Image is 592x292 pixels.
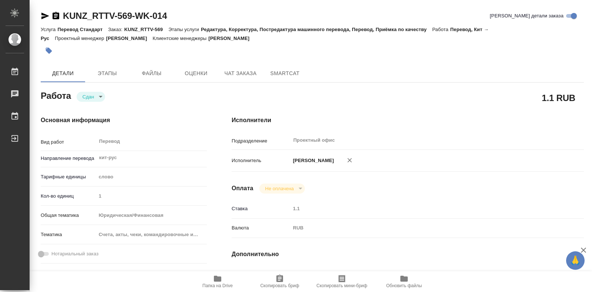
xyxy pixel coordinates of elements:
[96,191,207,201] input: Пустое поле
[311,271,373,292] button: Скопировать мини-бриф
[202,283,233,288] span: Папка на Drive
[232,157,290,164] p: Исполнитель
[41,27,57,32] p: Услуга
[106,36,153,41] p: [PERSON_NAME]
[232,224,290,232] p: Валюта
[153,36,209,41] p: Клиентские менеджеры
[41,192,96,200] p: Кол-во единиц
[316,283,367,288] span: Скопировать мини-бриф
[386,283,422,288] span: Обновить файлы
[432,27,450,32] p: Работа
[90,69,125,78] span: Этапы
[259,184,305,194] div: Сдан
[96,228,207,241] div: Счета, акты, чеки, командировочные и таможенные документы
[45,69,81,78] span: Детали
[41,212,96,219] p: Общая тематика
[96,171,207,183] div: слово
[232,205,290,212] p: Ставка
[51,11,60,20] button: Скопировать ссылку
[41,173,96,181] p: Тарифные единицы
[168,27,201,32] p: Этапы услуги
[542,91,575,104] h2: 1.1 RUB
[249,271,311,292] button: Скопировать бриф
[290,222,555,234] div: RUB
[232,137,290,145] p: Подразделение
[208,36,255,41] p: [PERSON_NAME]
[232,250,584,259] h4: Дополнительно
[41,88,71,102] h2: Работа
[96,209,207,222] div: Юридическая/Финансовая
[80,94,96,100] button: Сдан
[201,27,432,32] p: Редактура, Корректура, Постредактура машинного перевода, Перевод, Приёмка по качеству
[41,43,57,59] button: Добавить тэг
[263,185,296,192] button: Не оплачена
[63,11,167,21] a: KUNZ_RTTV-569-WK-014
[178,69,214,78] span: Оценки
[108,27,124,32] p: Заказ:
[232,116,584,125] h4: Исполнители
[223,69,258,78] span: Чат заказа
[373,271,435,292] button: Обновить файлы
[41,11,50,20] button: Скопировать ссылку для ЯМессенджера
[290,268,555,279] input: Пустое поле
[290,203,555,214] input: Пустое поле
[490,12,564,20] span: [PERSON_NAME] детали заказа
[41,138,96,146] p: Вид работ
[134,69,169,78] span: Файлы
[41,231,96,238] p: Тематика
[232,270,290,278] p: Последнее изменение
[267,69,303,78] span: SmartCat
[77,92,105,102] div: Сдан
[41,155,96,162] p: Направление перевода
[57,27,108,32] p: Перевод Стандарт
[55,36,106,41] p: Проектный менеджер
[51,250,98,258] span: Нотариальный заказ
[342,152,358,168] button: Удалить исполнителя
[186,271,249,292] button: Папка на Drive
[124,27,168,32] p: KUNZ_RTTV-569
[232,184,253,193] h4: Оплата
[569,253,582,268] span: 🙏
[41,116,202,125] h4: Основная информация
[290,157,334,164] p: [PERSON_NAME]
[566,251,585,270] button: 🙏
[260,283,299,288] span: Скопировать бриф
